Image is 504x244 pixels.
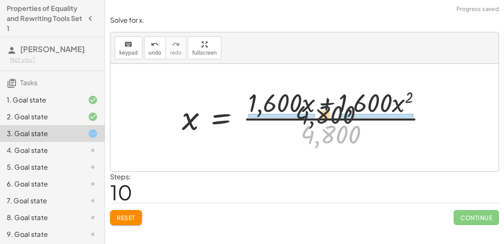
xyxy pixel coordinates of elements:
i: Task finished and correct. [88,112,98,122]
i: redo [172,39,180,50]
span: [PERSON_NAME] [20,44,85,54]
button: redoredo [165,37,186,59]
span: keypad [119,50,138,56]
i: Task not started. [88,145,98,155]
i: Task not started. [88,196,98,206]
div: 6. Goal state [7,179,74,189]
i: Task not started. [88,162,98,172]
span: Tasks [20,78,37,87]
div: 7. Goal state [7,196,74,206]
i: Task not started. [88,213,98,223]
i: Task not started. [88,229,98,239]
span: Reset [117,214,135,221]
span: Progress saved [457,5,499,13]
p: Solve for x. [110,16,499,25]
i: undo [151,39,159,50]
div: 3. Goal state [7,129,74,139]
i: keyboard [124,39,132,50]
span: 10 [110,179,132,205]
button: undoundo [144,37,166,59]
div: 8. Goal state [7,213,74,223]
button: Reset [110,210,142,225]
h4: Properties of Equality and Rewriting Tools Set 1 [7,3,83,34]
i: Task finished and correct. [88,95,98,105]
div: 9. Goal state [7,229,74,239]
span: fullscreen [192,50,217,56]
div: 1. Goal state [7,95,74,105]
label: Steps: [110,172,131,181]
span: redo [170,50,181,56]
div: 4. Goal state [7,145,74,155]
div: 2. Goal state [7,112,74,122]
div: Not you? [10,55,98,64]
div: 5. Goal state [7,162,74,172]
span: undo [149,50,161,56]
button: fullscreen [188,37,221,59]
i: Task not started. [88,179,98,189]
button: keyboardkeypad [115,37,142,59]
i: Task started. [88,129,98,139]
